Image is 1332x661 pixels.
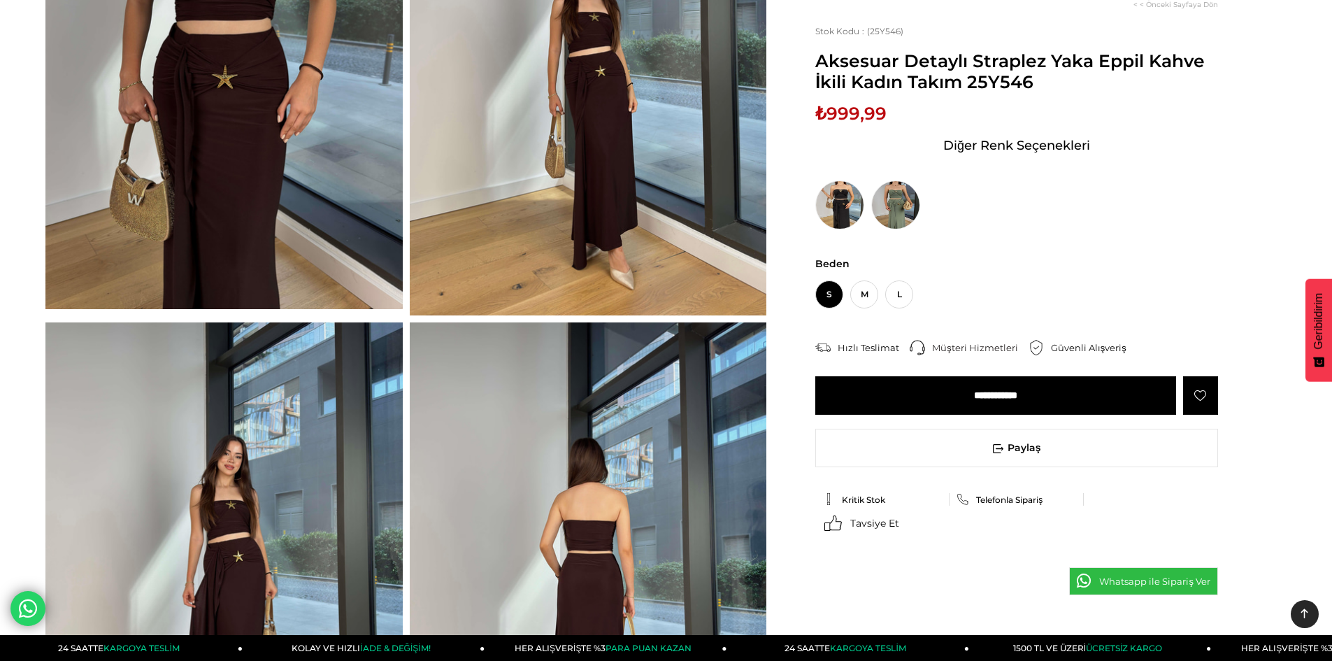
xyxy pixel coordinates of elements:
[1029,340,1044,355] img: security.png
[816,429,1217,467] span: Paylaş
[885,280,913,308] span: L
[1312,293,1325,350] span: Geribildirim
[815,50,1218,92] span: Aksesuar Detaylı Straplez Yaka Eppil Kahve İkili Kadın Takım 25Y546
[1069,567,1218,595] a: Whatsapp ile Sipariş Ver
[822,493,943,506] a: Kritik Stok
[815,257,1218,270] span: Beden
[815,26,867,36] span: Stok Kodu
[815,26,903,36] span: (25Y546)
[850,280,878,308] span: M
[932,341,1029,354] div: Müşteri Hizmetleri
[969,635,1211,661] a: 1500 TL VE ÜZERİÜCRETSİZ KARGO
[360,643,430,653] span: İADE & DEĞİŞİM!
[976,495,1043,505] span: Telefonla Sipariş
[103,643,179,653] span: KARGOYA TESLİM
[838,341,910,354] div: Hızlı Teslimat
[727,635,969,661] a: 24 SAATTEKARGOYA TESLİM
[1,635,243,661] a: 24 SAATTEKARGOYA TESLİM
[910,340,925,355] img: call-center.png
[485,635,726,661] a: HER ALIŞVERİŞTE %3PARA PUAN KAZAN
[957,493,1077,506] a: Telefonla Sipariş
[815,340,831,355] img: shipping.png
[606,643,692,653] span: PARA PUAN KAZAN
[815,103,887,124] span: ₺999,99
[1086,643,1162,653] span: ÜCRETSİZ KARGO
[815,180,864,229] img: Aksesuar Detaylı Straplez Yaka Eppil Siyah İkili Kadın Takım 25Y546
[815,280,843,308] span: S
[842,495,885,505] span: Kritik Stok
[830,643,905,653] span: KARGOYA TESLİM
[850,517,899,529] span: Tavsiye Et
[1305,279,1332,382] button: Geribildirim - Show survey
[1183,376,1218,415] a: Favorilere Ekle
[871,180,920,229] img: Aksesuar Detaylı Straplez Yaka Eppil Mint İkili Kadın Takım 25Y546
[943,134,1090,157] span: Diğer Renk Seçenekleri
[1051,341,1137,354] div: Güvenli Alışveriş
[243,635,485,661] a: KOLAY VE HIZLIİADE & DEĞİŞİM!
